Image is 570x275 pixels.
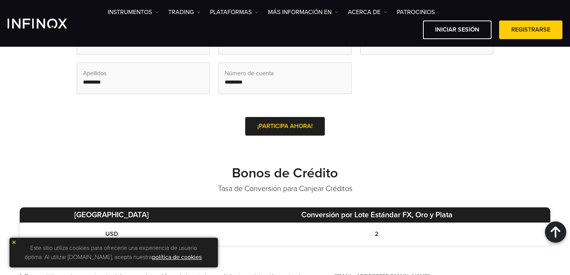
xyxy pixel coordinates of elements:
a: ACERCA DE [348,8,387,17]
th: [GEOGRAPHIC_DATA] [20,207,203,223]
a: INFINOX Logo [8,19,85,28]
a: TRADING [168,8,200,17]
a: política de cookies [152,253,202,261]
th: Conversión por Lote Estándar FX, Oro y Plata [203,207,550,223]
td: 2 [203,223,550,245]
span: Número de cuenta [225,69,274,78]
p: Tasa de Conversión para Canjear Créditos [20,183,550,194]
span: Apellidos [83,69,106,78]
a: Registrarse [499,21,562,39]
img: yellow close icon [11,240,17,245]
a: ¡PARTICIPA AHORA! [245,117,325,136]
a: Iniciar sesión [423,21,492,39]
strong: Bonos de Crédito [232,165,338,181]
a: PLATAFORMAS [210,8,258,17]
a: Instrumentos [108,8,159,17]
td: USD [20,223,203,245]
a: Patrocinios [397,8,435,17]
a: Más información en [268,8,338,17]
p: Este sitio utiliza cookies para ofrecerle una experiencia de usuario óptima. Al utilizar [DOMAIN_... [13,242,214,264]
